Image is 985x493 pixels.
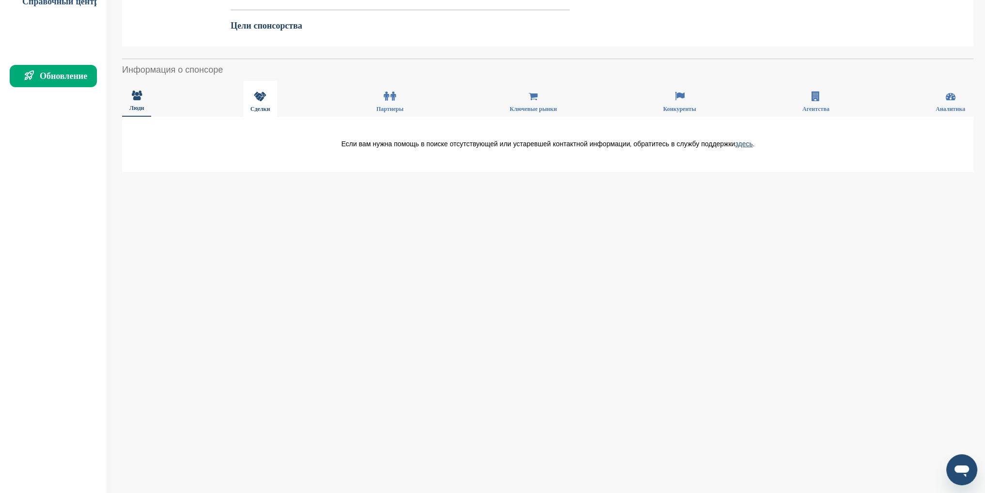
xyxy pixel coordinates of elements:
[663,106,696,112] font: Конкуренты
[341,140,735,148] font: Если вам нужна помощь в поиске отсутствующей или устаревшей контактной информации, обратитесь в с...
[129,105,144,111] font: Люди
[376,106,404,112] font: Партнеры
[936,106,965,112] font: Аналитика
[510,106,557,112] font: Ключевые рынки
[735,140,752,148] a: здесь
[802,106,829,112] font: Агентства
[122,64,223,75] font: Информация о спонсоре
[753,140,754,148] font: .
[10,65,97,87] a: Обновление
[946,454,977,485] iframe: Кнопка запуска окна обмена сообщениями
[250,106,270,112] font: Сделки
[40,71,87,81] font: Обновление
[231,20,302,31] font: Цели спонсорства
